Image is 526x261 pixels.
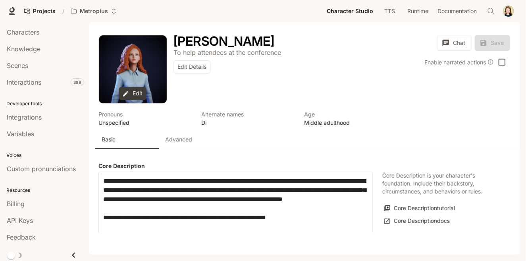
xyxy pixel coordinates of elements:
[201,118,295,127] p: Di
[98,118,192,127] p: Unspecified
[173,48,281,56] p: To help attendees at the conference
[324,3,376,19] a: Character Studio
[98,110,192,118] p: Pronouns
[327,6,373,16] span: Character Studio
[119,87,146,100] button: Edit
[304,110,398,127] button: Open character details dialog
[501,3,516,19] button: User avatar
[382,202,457,215] button: Core Descriptiontutorial
[382,172,501,195] p: Core Description is your character's foundation. Include their backstory, circumstances, and beha...
[483,3,499,19] button: Open Command Menu
[424,58,494,66] div: Enable narrated actions
[173,60,210,73] button: Edit Details
[21,3,59,19] a: Go to projects
[99,35,167,103] div: Avatar image
[377,3,403,19] a: TTS
[59,7,67,15] div: /
[201,110,295,127] button: Open character details dialog
[173,48,281,57] button: Open character details dialog
[80,8,108,15] p: Metropius
[102,135,116,143] p: Basic
[304,118,398,127] p: Middle adulthood
[385,6,395,16] span: TTS
[503,6,514,17] img: User avatar
[98,162,373,170] h4: Core Description
[173,33,274,49] h1: [PERSON_NAME]
[165,135,192,143] p: Advanced
[438,6,477,16] span: Documentation
[98,110,192,127] button: Open character details dialog
[403,3,432,19] a: Runtime
[407,6,428,16] span: Runtime
[99,35,167,103] button: Open character avatar dialog
[437,35,472,51] button: Chat
[382,215,452,228] a: Core Descriptiondocs
[433,3,482,19] a: Documentation
[173,35,274,48] button: Open character details dialog
[201,110,295,118] p: Alternate names
[304,110,398,118] p: Age
[33,8,56,15] span: Projects
[67,3,120,19] button: Open workspace menu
